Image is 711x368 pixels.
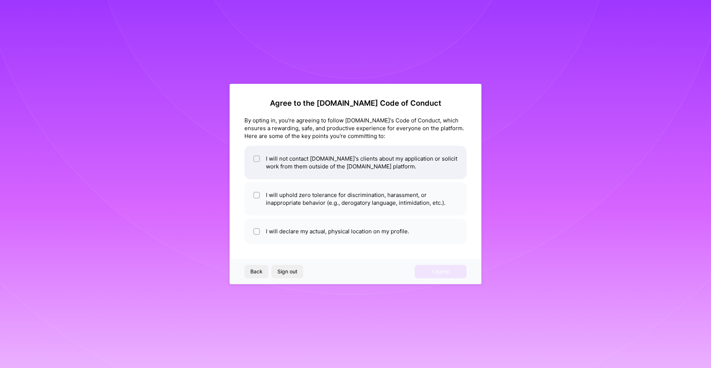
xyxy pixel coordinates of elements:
span: Sign out [277,268,297,275]
li: I will uphold zero tolerance for discrimination, harassment, or inappropriate behavior (e.g., der... [244,182,467,216]
div: By opting in, you're agreeing to follow [DOMAIN_NAME]'s Code of Conduct, which ensures a rewardin... [244,116,467,140]
li: I will not contact [DOMAIN_NAME]'s clients about my application or solicit work from them outside... [244,146,467,179]
button: Sign out [271,265,303,278]
span: Back [250,268,263,275]
li: I will declare my actual, physical location on my profile. [244,218,467,244]
button: Back [244,265,268,278]
h2: Agree to the [DOMAIN_NAME] Code of Conduct [244,99,467,108]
